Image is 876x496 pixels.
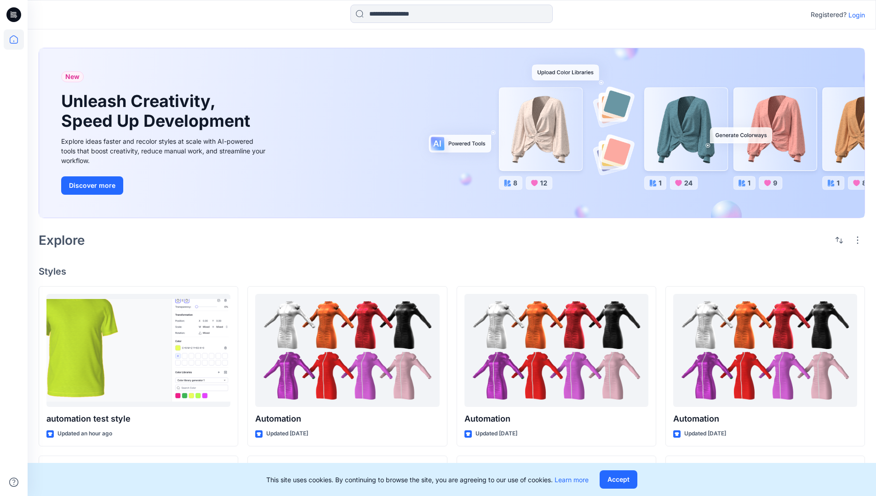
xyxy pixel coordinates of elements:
[61,91,254,131] h1: Unleash Creativity, Speed Up Development
[39,233,85,248] h2: Explore
[255,294,439,407] a: Automation
[464,412,648,425] p: Automation
[600,470,637,489] button: Accept
[266,429,308,439] p: Updated [DATE]
[65,71,80,82] span: New
[848,10,865,20] p: Login
[57,429,112,439] p: Updated an hour ago
[464,294,648,407] a: Automation
[266,475,589,485] p: This site uses cookies. By continuing to browse the site, you are agreeing to our use of cookies.
[673,294,857,407] a: Automation
[475,429,517,439] p: Updated [DATE]
[684,429,726,439] p: Updated [DATE]
[811,9,847,20] p: Registered?
[61,176,123,195] button: Discover more
[555,476,589,484] a: Learn more
[46,412,230,425] p: automation test style
[673,412,857,425] p: Automation
[255,412,439,425] p: Automation
[39,266,865,277] h4: Styles
[61,136,268,165] div: Explore ideas faster and recolor styles at scale with AI-powered tools that boost creativity, red...
[46,294,230,407] a: automation test style
[61,176,268,195] a: Discover more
